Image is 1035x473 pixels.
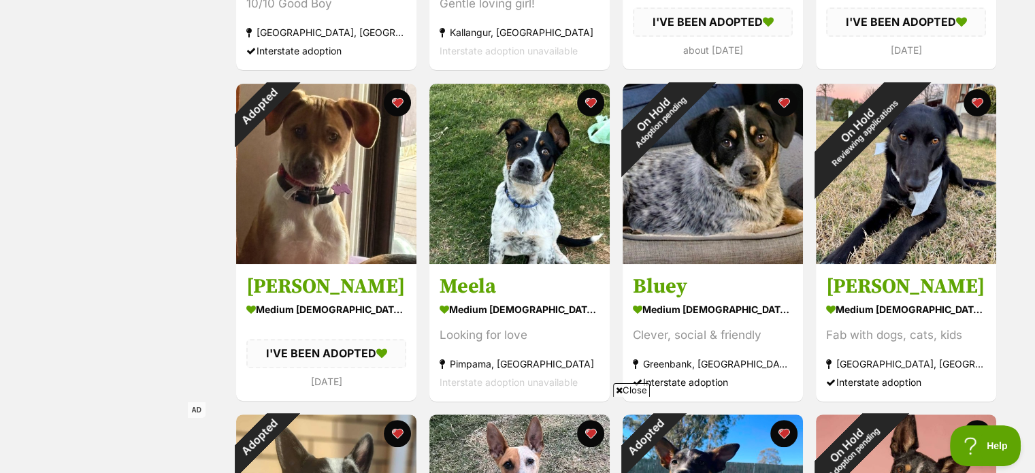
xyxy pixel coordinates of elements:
[429,263,610,402] a: Meela medium [DEMOGRAPHIC_DATA] Dog Looking for love Pimpama, [GEOGRAPHIC_DATA] Interstate adopti...
[964,420,991,447] button: favourite
[634,95,688,149] span: Adoption pending
[623,84,803,264] img: Bluey
[816,84,996,264] img: Freda
[826,326,986,344] div: Fab with dogs, cats, kids
[246,42,406,61] div: Interstate adoption
[440,299,599,319] div: medium [DEMOGRAPHIC_DATA] Dog
[785,53,936,203] div: On Hold
[633,8,793,37] div: I'VE BEEN ADOPTED
[246,299,406,319] div: medium [DEMOGRAPHIC_DATA] Dog
[633,373,793,391] div: Interstate adoption
[218,66,299,147] div: Adopted
[633,274,793,299] h3: Bluey
[246,24,406,42] div: [GEOGRAPHIC_DATA], [GEOGRAPHIC_DATA]
[246,339,406,368] div: I'VE BEEN ADOPTED
[440,24,599,42] div: Kallangur, [GEOGRAPHIC_DATA]
[246,372,406,390] div: [DATE]
[577,89,604,116] button: favourite
[633,326,793,344] div: Clever, social & friendly
[613,383,650,397] span: Close
[826,41,986,59] div: [DATE]
[440,326,599,344] div: Looking for love
[236,263,416,400] a: [PERSON_NAME] medium [DEMOGRAPHIC_DATA] Dog I'VE BEEN ADOPTED [DATE] favourite
[623,263,803,402] a: Bluey medium [DEMOGRAPHIC_DATA] Dog Clever, social & friendly Greenbank, [GEOGRAPHIC_DATA] Inters...
[826,373,986,391] div: Interstate adoption
[816,263,996,402] a: [PERSON_NAME] medium [DEMOGRAPHIC_DATA] Dog Fab with dogs, cats, kids [GEOGRAPHIC_DATA], [GEOGRAP...
[950,425,1021,466] iframe: Help Scout Beacon - Open
[188,402,206,418] span: AD
[964,89,991,116] button: favourite
[633,355,793,373] div: Greenbank, [GEOGRAPHIC_DATA]
[236,84,416,264] img: Drew
[440,274,599,299] h3: Meela
[623,253,803,267] a: On HoldAdoption pending
[440,46,578,57] span: Interstate adoption unavailable
[597,58,716,177] div: On Hold
[246,274,406,299] h3: [PERSON_NAME]
[236,253,416,267] a: Adopted
[826,8,986,37] div: I'VE BEEN ADOPTED
[440,376,578,388] span: Interstate adoption unavailable
[826,274,986,299] h3: [PERSON_NAME]
[770,89,798,116] button: favourite
[633,299,793,319] div: medium [DEMOGRAPHIC_DATA] Dog
[440,355,599,373] div: Pimpama, [GEOGRAPHIC_DATA]
[826,299,986,319] div: medium [DEMOGRAPHIC_DATA] Dog
[816,253,996,267] a: On HoldReviewing applications
[429,84,610,264] img: Meela
[384,89,411,116] button: favourite
[829,98,900,168] span: Reviewing applications
[633,41,793,59] div: about [DATE]
[826,355,986,373] div: [GEOGRAPHIC_DATA], [GEOGRAPHIC_DATA]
